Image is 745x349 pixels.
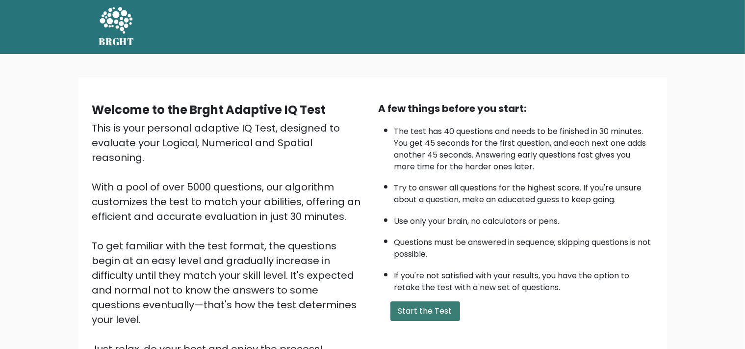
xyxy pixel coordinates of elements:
[99,4,134,50] a: BRGHT
[92,102,326,118] b: Welcome to the Brght Adaptive IQ Test
[379,101,653,116] div: A few things before you start:
[394,211,653,227] li: Use only your brain, no calculators or pens.
[99,36,134,48] h5: BRGHT
[394,265,653,294] li: If you're not satisfied with your results, you have the option to retake the test with a new set ...
[394,177,653,206] li: Try to answer all questions for the highest score. If you're unsure about a question, make an edu...
[394,121,653,173] li: The test has 40 questions and needs to be finished in 30 minutes. You get 45 seconds for the firs...
[394,232,653,260] li: Questions must be answered in sequence; skipping questions is not possible.
[390,301,460,321] button: Start the Test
